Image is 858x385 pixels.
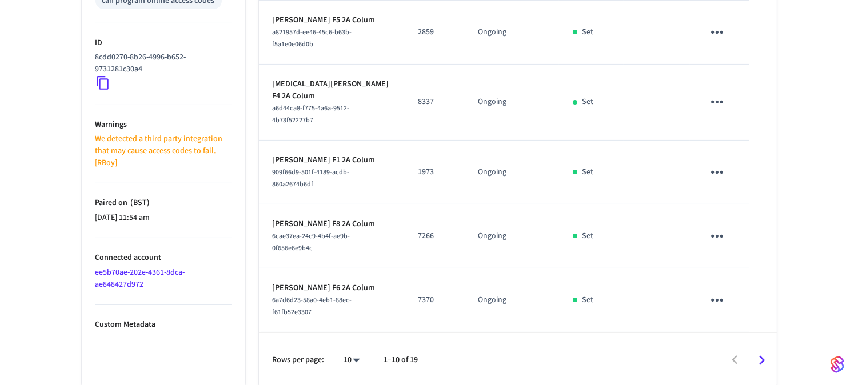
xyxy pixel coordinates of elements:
p: Custom Metadata [95,319,232,331]
p: 8337 [418,96,450,108]
p: [PERSON_NAME] F8 2A Colum [273,218,391,230]
p: Set [582,294,593,306]
p: Rows per page: [273,354,325,366]
button: Go to next page [748,347,775,374]
p: Set [582,96,593,108]
p: [PERSON_NAME] F5 2A Colum [273,14,391,26]
p: 1–10 of 19 [384,354,418,366]
td: Ongoing [464,204,559,268]
p: ID [95,37,232,49]
p: [MEDICAL_DATA][PERSON_NAME] F4 2A Colum [273,78,391,102]
span: 6cae37ea-24c9-4b4f-ae9b-0f656e6e9b4c [273,231,350,253]
p: Warnings [95,119,232,131]
p: 7266 [418,230,450,242]
p: [PERSON_NAME] F1 2A Colum [273,154,391,166]
p: [DATE] 11:54 am [95,212,232,224]
a: ee5b70ae-202e-4361-8dca-ae848427d972 [95,267,185,290]
p: Set [582,26,593,38]
span: 909f66d9-501f-4189-acdb-860a2674b6df [273,167,350,189]
p: 8cdd0270-8b26-4996-b652-9731281c30a4 [95,51,227,75]
p: Set [582,166,593,178]
p: [PERSON_NAME] F6 2A Colum [273,282,391,294]
span: 6a7d6d23-58a0-4eb1-88ec-f61fb52e3307 [273,295,352,317]
p: Set [582,230,593,242]
p: Paired on [95,197,232,209]
span: a821957d-ee46-45c6-b63b-f5a1e0e06d0b [273,27,352,49]
p: We detected a third party integration that may cause access codes to fail. [RBoy] [95,133,232,169]
span: ( BST ) [128,197,150,208]
td: Ongoing [464,268,559,332]
span: a6d44ca8-f775-4a6a-9512-4b73f52227b7 [273,103,350,125]
p: 7370 [418,294,450,306]
p: 2859 [418,26,450,38]
div: 10 [338,352,366,368]
td: Ongoing [464,1,559,65]
p: 1973 [418,166,450,178]
td: Ongoing [464,65,559,141]
img: SeamLogoGradient.69752ec5.svg [831,355,844,374]
td: Ongoing [464,141,559,204]
p: Connected account [95,252,232,264]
